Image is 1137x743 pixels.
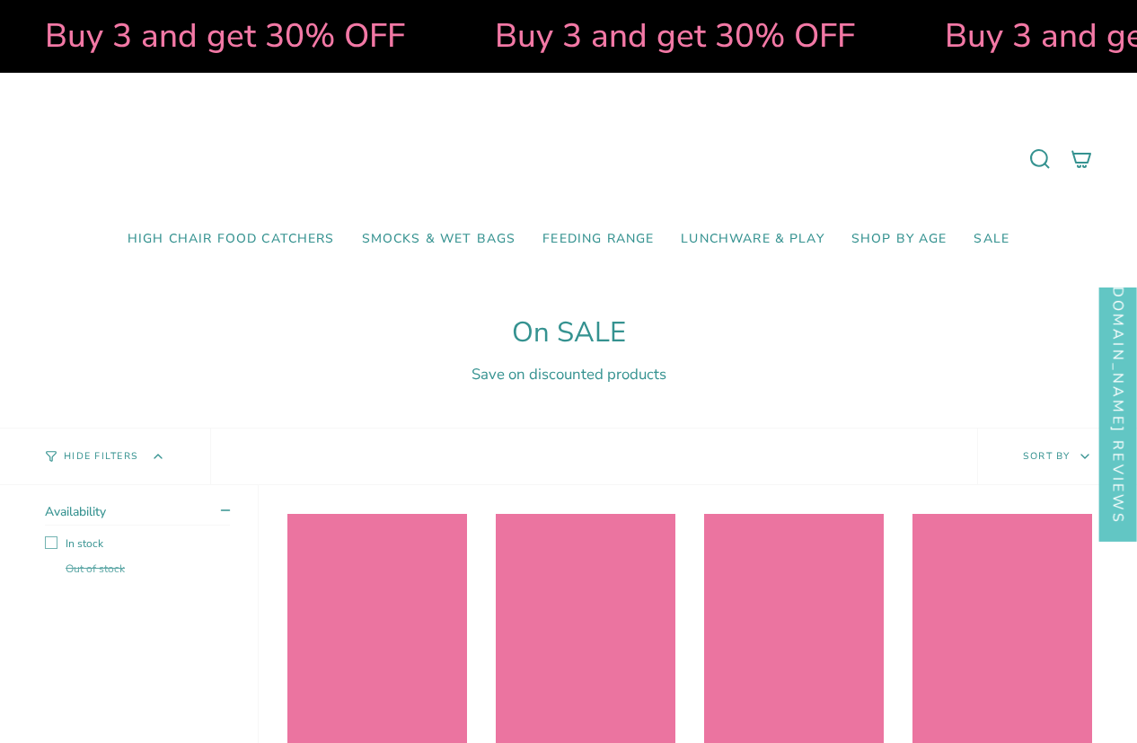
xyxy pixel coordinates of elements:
a: Feeding Range [529,218,667,261]
span: High Chair Food Catchers [128,232,335,247]
a: High Chair Food Catchers [114,218,348,261]
span: Availability [45,503,106,520]
strong: Buy 3 and get 30% OFF [33,13,393,58]
span: Sort by [1023,449,1071,463]
span: Shop by Age [851,232,947,247]
div: Save on discounted products [45,364,1092,385]
a: SALE [960,218,1023,261]
span: Lunchware & Play [681,232,824,247]
span: Hide Filters [64,452,138,462]
strong: Buy 3 and get 30% OFF [483,13,843,58]
span: SALE [974,232,1009,247]
a: Mumma’s Little Helpers [414,100,724,218]
button: Sort by [977,429,1137,484]
a: Lunchware & Play [667,218,837,261]
h1: On SALE [45,316,1092,349]
a: Smocks & Wet Bags [348,218,530,261]
span: Smocks & Wet Bags [362,232,516,247]
label: In stock [45,536,230,551]
a: Shop by Age [838,218,961,261]
span: Feeding Range [542,232,654,247]
div: Click to open Judge.me floating reviews tab [1099,240,1137,541]
summary: Availability [45,503,230,526]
